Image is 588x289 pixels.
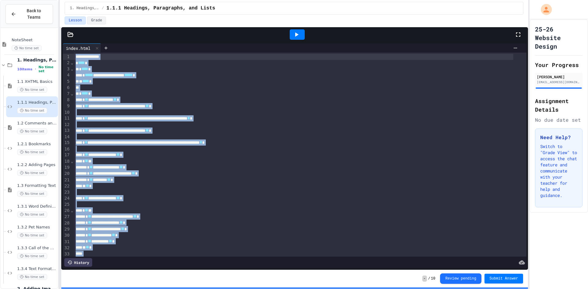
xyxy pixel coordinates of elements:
div: 28 [63,220,70,226]
button: Back to Teams [6,4,53,24]
span: No time set [39,65,57,73]
div: 19 [63,165,70,171]
div: 7 [63,91,70,97]
div: 18 [63,158,70,165]
div: History [64,258,92,267]
div: 29 [63,226,70,232]
div: 26 [63,208,70,214]
span: No time set [17,108,47,113]
div: 2 [63,60,70,66]
span: Back to Teams [20,8,48,20]
div: index.html [63,45,93,51]
h2: Assignment Details [535,97,582,114]
button: Grade [87,17,106,24]
div: 5 [63,79,70,85]
span: No time set [17,253,47,259]
span: Fold line [70,159,73,164]
div: 21 [63,177,70,183]
div: index.html [63,43,101,53]
div: 15 [63,140,70,146]
span: 1. Headings, Paragraphs, Lists [17,57,57,63]
span: No time set [17,149,47,155]
span: Fold line [70,91,73,96]
div: 14 [63,134,70,140]
span: 1.2.1 Bookmarks [17,142,57,147]
span: 1.1 XHTML Basics [17,79,57,84]
div: 12 [63,122,70,128]
span: No time set [17,212,47,217]
button: Submit Answer [484,274,523,283]
span: Submit Answer [489,276,518,281]
div: [PERSON_NAME] [537,74,581,80]
div: 33 [63,251,70,257]
div: 27 [63,214,70,220]
div: 9 [63,103,70,109]
div: 20 [63,171,70,177]
span: / [102,6,104,11]
h2: Your Progress [535,61,582,69]
span: No time set [17,170,47,176]
button: Lesson [65,17,86,24]
div: 22 [63,183,70,189]
span: No time set [12,45,42,51]
span: / [428,276,430,281]
span: 1.3.3 Call of the Wild [17,246,57,251]
div: My Account [534,2,553,17]
span: 1.1.1 Headings, Paragraphs, and Lists [17,100,57,105]
h1: 25-26 Website Design [535,25,582,50]
div: 10 [63,109,70,116]
span: No time set [17,128,47,134]
div: 3 [63,66,70,72]
div: 11 [63,115,70,121]
div: 13 [63,128,70,134]
span: No time set [17,232,47,238]
span: 1.2 Comments and Links [17,121,57,126]
span: Fold line [70,208,73,213]
span: 1.3 Formatting Text [17,183,57,188]
div: 30 [63,232,70,239]
button: Review pending [440,273,481,284]
span: No time set [17,87,47,93]
div: No due date set [535,116,582,124]
div: 8 [63,97,70,103]
span: 10 items [17,67,32,71]
div: 6 [63,85,70,91]
span: 1.3.1 Word Definitions [17,204,57,209]
div: 24 [63,195,70,202]
span: 1.2.2 Adding Pages [17,162,57,168]
div: 32 [63,245,70,251]
h3: Need Help? [540,134,577,141]
div: 1 [63,54,70,60]
span: • [35,67,36,72]
div: 23 [63,189,70,195]
div: 25 [63,202,70,208]
div: 17 [63,152,70,158]
span: 1. Headings, Paragraphs, Lists [70,6,99,11]
span: 10 [431,276,435,281]
div: 16 [63,146,70,152]
span: 1.1.1 Headings, Paragraphs, and Lists [106,5,215,12]
span: 1.3.2 Pet Names [17,225,57,230]
span: - [422,276,427,282]
div: [EMAIL_ADDRESS][DOMAIN_NAME] [537,80,581,84]
div: 31 [63,239,70,245]
span: NoteSheet [12,38,57,43]
span: 1.3.4 Text Formatting Tags [17,266,57,272]
span: No time set [17,274,47,280]
div: 4 [63,72,70,78]
p: Switch to "Grade View" to access the chat feature and communicate with your teacher for help and ... [540,143,577,198]
span: Fold line [70,66,73,71]
span: No time set [17,191,47,197]
span: Fold line [70,60,73,65]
